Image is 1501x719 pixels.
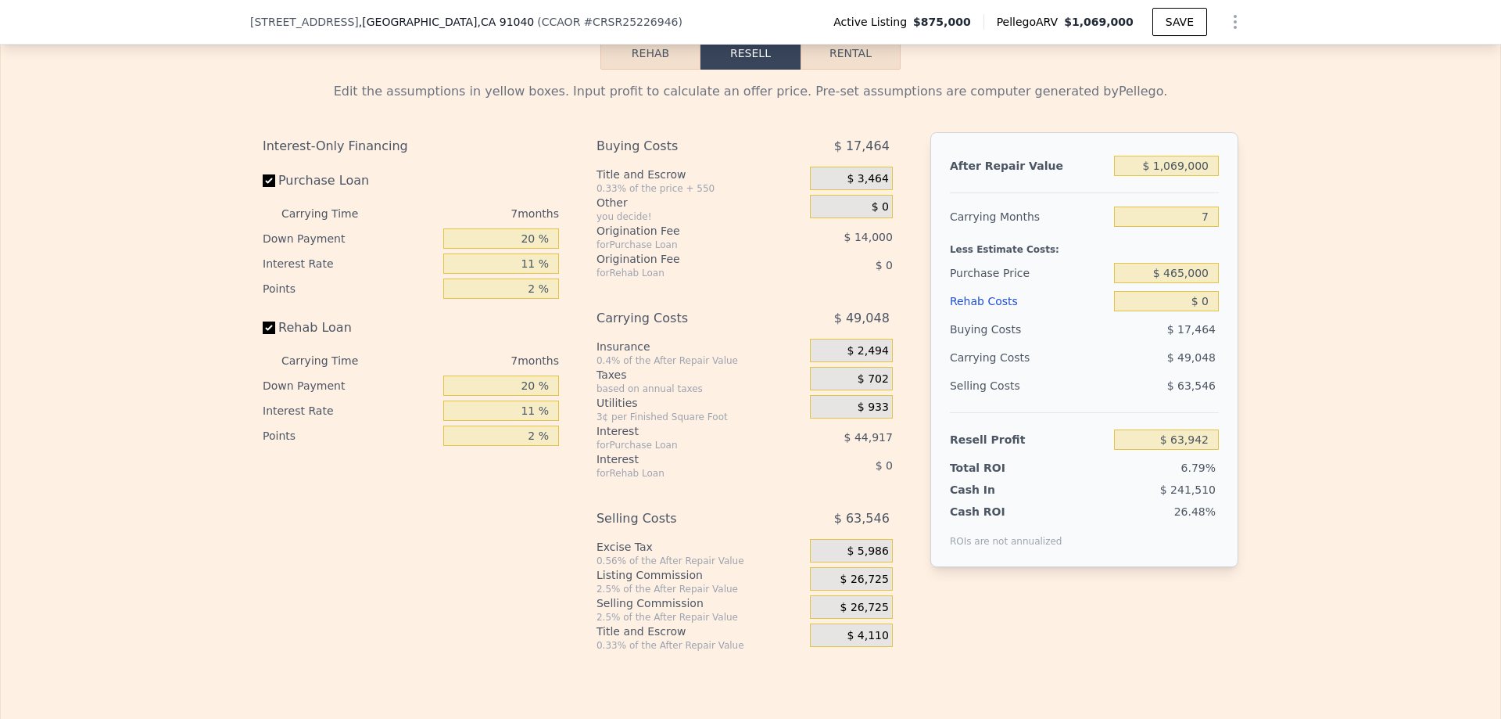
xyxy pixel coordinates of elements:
[1064,16,1134,28] span: $1,069,000
[281,201,383,226] div: Carrying Time
[834,304,890,333] span: $ 49,048
[596,423,771,439] div: Interest
[1152,8,1207,36] button: SAVE
[1220,6,1251,38] button: Show Options
[263,322,275,334] input: Rehab Loan
[263,174,275,187] input: Purchase Loan
[263,398,437,423] div: Interest Rate
[596,411,804,423] div: 3¢ per Finished Square Foot
[950,152,1108,180] div: After Repair Value
[950,231,1219,259] div: Less Estimate Costs:
[1167,323,1216,336] span: $ 17,464
[596,624,804,639] div: Title and Escrow
[596,467,771,480] div: for Rehab Loan
[596,555,804,567] div: 0.56% of the After Repair Value
[596,595,804,611] div: Selling Commission
[1167,379,1216,392] span: $ 63,546
[858,372,889,386] span: $ 702
[876,459,893,472] span: $ 0
[834,505,890,533] span: $ 63,546
[950,259,1108,287] div: Purchase Price
[913,14,971,30] span: $875,000
[389,201,559,226] div: 7 months
[847,629,888,643] span: $ 4,110
[950,315,1108,343] div: Buying Costs
[950,482,1048,498] div: Cash In
[1181,462,1216,474] span: 6.79%
[596,354,804,367] div: 0.4% of the After Repair Value
[389,348,559,373] div: 7 months
[700,37,801,70] button: Resell
[596,505,771,533] div: Selling Costs
[596,439,771,451] div: for Purchase Loan
[263,423,437,448] div: Points
[801,37,901,70] button: Rental
[950,426,1108,454] div: Resell Profit
[596,223,771,239] div: Origination Fee
[263,373,437,398] div: Down Payment
[596,267,771,279] div: for Rehab Loan
[263,132,559,160] div: Interest-Only Financing
[950,460,1048,476] div: Total ROI
[263,167,437,195] label: Purchase Loan
[596,132,771,160] div: Buying Costs
[950,203,1108,231] div: Carrying Months
[950,519,1062,548] div: ROIs are not annualized
[847,545,888,559] span: $ 5,986
[542,16,581,28] span: CCAOR
[596,195,804,210] div: Other
[596,451,771,467] div: Interest
[250,14,359,30] span: [STREET_ADDRESS]
[596,251,771,267] div: Origination Fee
[596,395,804,411] div: Utilities
[596,567,804,583] div: Listing Commission
[844,231,893,243] span: $ 14,000
[263,251,437,276] div: Interest Rate
[596,611,804,624] div: 2.5% of the After Repair Value
[596,339,804,354] div: Insurance
[600,37,700,70] button: Rehab
[872,200,889,214] span: $ 0
[359,14,534,30] span: , [GEOGRAPHIC_DATA]
[950,287,1108,315] div: Rehab Costs
[263,276,437,301] div: Points
[834,132,890,160] span: $ 17,464
[1174,505,1216,518] span: 26.48%
[596,539,804,555] div: Excise Tax
[596,210,804,223] div: you decide!
[596,583,804,595] div: 2.5% of the After Repair Value
[596,304,771,333] div: Carrying Costs
[997,14,1065,30] span: Pellego ARV
[847,172,888,186] span: $ 3,464
[950,343,1048,372] div: Carrying Costs
[1167,351,1216,364] span: $ 49,048
[596,167,804,182] div: Title and Escrow
[876,259,893,271] span: $ 0
[840,573,889,587] span: $ 26,725
[1160,484,1216,496] span: $ 241,510
[833,14,913,30] span: Active Listing
[537,14,682,30] div: ( )
[596,383,804,395] div: based on annual taxes
[847,344,888,358] span: $ 2,494
[281,348,383,373] div: Carrying Time
[950,504,1062,519] div: Cash ROI
[840,601,889,615] span: $ 26,725
[950,372,1108,400] div: Selling Costs
[596,182,804,195] div: 0.33% of the price + 550
[844,431,893,444] span: $ 44,917
[858,401,889,415] span: $ 933
[583,16,678,28] span: # CRSR25226946
[596,367,804,383] div: Taxes
[263,226,437,251] div: Down Payment
[596,239,771,251] div: for Purchase Loan
[596,639,804,652] div: 0.33% of the After Repair Value
[477,16,534,28] span: , CA 91040
[263,82,1238,101] div: Edit the assumptions in yellow boxes. Input profit to calculate an offer price. Pre-set assumptio...
[263,314,437,342] label: Rehab Loan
